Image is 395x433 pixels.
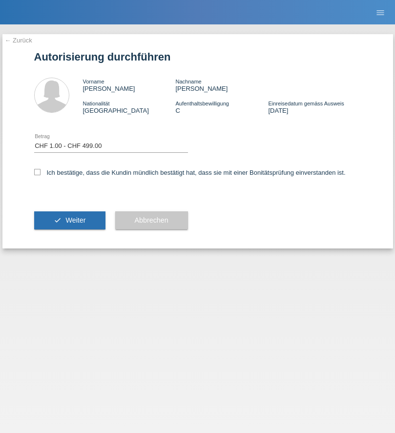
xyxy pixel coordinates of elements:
[175,101,229,106] span: Aufenthaltsbewilligung
[135,216,168,224] span: Abbrechen
[375,8,385,18] i: menu
[83,78,176,92] div: [PERSON_NAME]
[54,216,62,224] i: check
[175,78,268,92] div: [PERSON_NAME]
[83,101,110,106] span: Nationalität
[268,101,344,106] span: Einreisedatum gemäss Ausweis
[175,79,201,84] span: Nachname
[83,79,104,84] span: Vorname
[83,100,176,114] div: [GEOGRAPHIC_DATA]
[5,37,32,44] a: ← Zurück
[34,169,346,176] label: Ich bestätige, dass die Kundin mündlich bestätigt hat, dass sie mit einer Bonitätsprüfung einvers...
[371,9,390,15] a: menu
[34,211,105,230] button: check Weiter
[175,100,268,114] div: C
[65,216,85,224] span: Weiter
[115,211,188,230] button: Abbrechen
[34,51,361,63] h1: Autorisierung durchführen
[268,100,361,114] div: [DATE]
